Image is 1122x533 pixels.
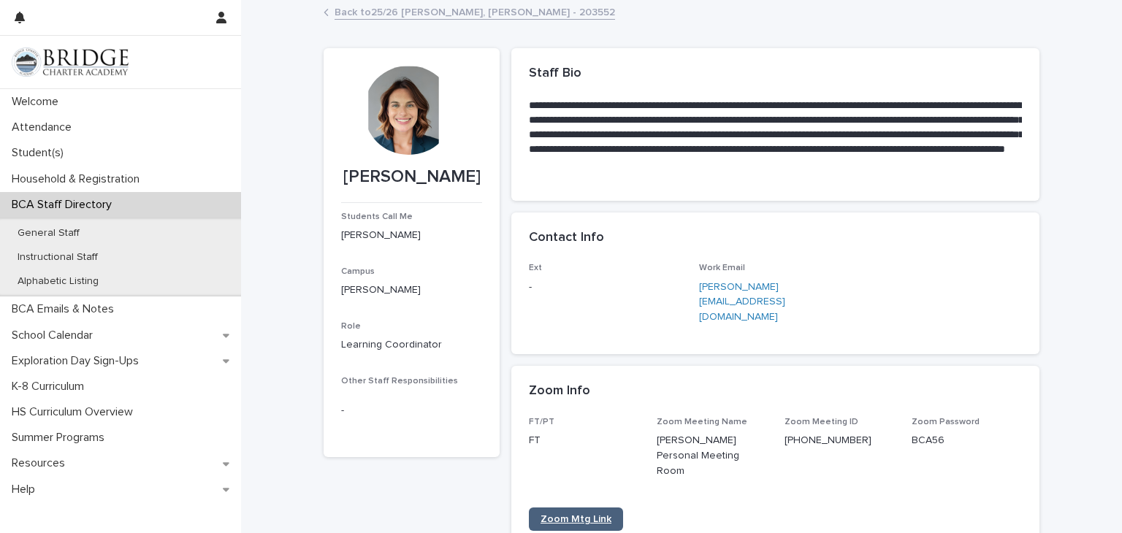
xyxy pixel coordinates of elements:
p: Help [6,483,47,496]
p: Alphabetic Listing [6,275,110,288]
p: BCA56 [912,433,1022,448]
p: School Calendar [6,329,104,342]
p: BCA Emails & Notes [6,302,126,316]
p: FT [529,433,639,448]
p: Welcome [6,95,70,109]
span: Zoom Mtg Link [541,514,611,524]
span: Other Staff Responsibilities [341,377,458,386]
span: Zoom Meeting ID [785,418,858,426]
p: - [341,403,482,418]
p: Household & Registration [6,172,151,186]
p: Resources [6,456,77,470]
a: Zoom Mtg Link [529,507,623,531]
span: Work Email [699,264,745,272]
p: [PERSON_NAME] Personal Meeting Room [657,433,767,478]
span: Zoom Password [912,418,980,426]
h2: Zoom Info [529,383,590,399]
p: - [529,280,682,295]
a: [PERSON_NAME][EMAIL_ADDRESS][DOMAIN_NAME] [699,282,785,323]
p: Summer Programs [6,431,116,445]
img: V1C1m3IdTEidaUdm9Hs0 [12,47,129,77]
a: Back to25/26 [PERSON_NAME], [PERSON_NAME] - 203552 [335,3,615,20]
span: Ext [529,264,542,272]
p: HS Curriculum Overview [6,405,145,419]
p: [PERSON_NAME] [341,228,482,243]
p: [PERSON_NAME] [341,283,482,298]
span: Campus [341,267,375,276]
p: K-8 Curriculum [6,380,96,394]
p: Learning Coordinator [341,337,482,353]
p: Exploration Day Sign-Ups [6,354,150,368]
p: [PHONE_NUMBER] [785,433,895,448]
p: Attendance [6,120,83,134]
p: Instructional Staff [6,251,110,264]
span: Students Call Me [341,212,413,221]
span: Zoom Meeting Name [657,418,747,426]
p: BCA Staff Directory [6,198,123,212]
p: Student(s) [6,146,75,160]
h2: Staff Bio [529,66,581,82]
span: FT/PT [529,418,554,426]
p: [PERSON_NAME] [341,166,482,188]
h2: Contact Info [529,230,604,246]
span: Role [341,322,361,331]
p: General Staff [6,227,91,239]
